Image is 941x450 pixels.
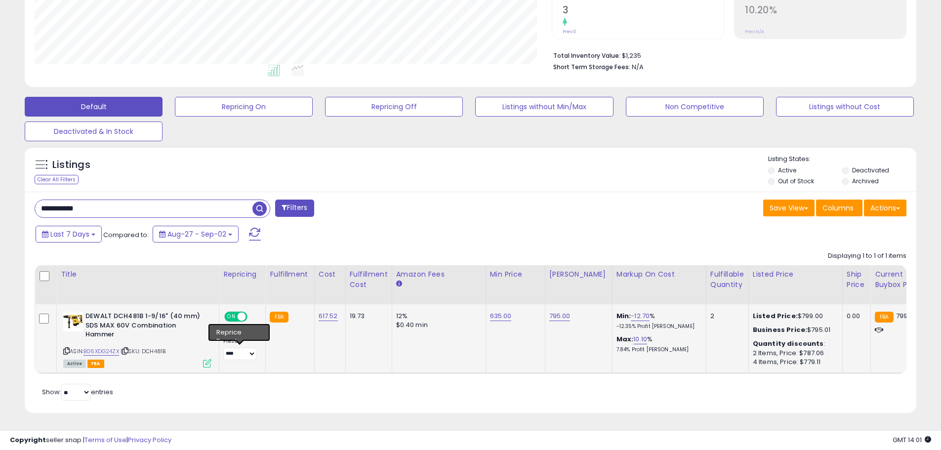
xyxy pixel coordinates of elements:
[350,312,384,321] div: 19.73
[616,323,698,330] p: -12.35% Profit [PERSON_NAME]
[42,387,113,397] span: Show: entries
[128,435,171,445] a: Privacy Policy
[319,311,338,321] a: 617.52
[753,339,835,348] div: :
[84,435,126,445] a: Terms of Use
[847,312,863,321] div: 0.00
[63,312,211,367] div: ASIN:
[490,311,512,321] a: 635.00
[852,177,879,185] label: Archived
[822,203,854,213] span: Columns
[631,311,650,321] a: -12.70
[319,269,341,280] div: Cost
[778,166,796,174] label: Active
[103,230,149,240] span: Compared to:
[475,97,613,117] button: Listings without Min/Max
[710,312,741,321] div: 2
[35,175,79,184] div: Clear All Filters
[225,313,238,321] span: ON
[778,177,814,185] label: Out of Stock
[85,312,205,342] b: DEWALT DCH481B 1-9/16" (40 mm) SDS MAX 60V Combination Hammer
[553,51,620,60] b: Total Inventory Value:
[63,312,83,331] img: 41BWFScn+TL._SL40_.jpg
[175,97,313,117] button: Repricing On
[776,97,914,117] button: Listings without Cost
[553,63,630,71] b: Short Term Storage Fees:
[710,269,744,290] div: Fulfillable Quantity
[753,312,835,321] div: $799.00
[875,312,893,323] small: FBA
[563,4,724,18] h2: 3
[745,4,906,18] h2: 10.20%
[763,200,815,216] button: Save View
[616,312,698,330] div: %
[768,155,916,164] p: Listing States:
[153,226,239,243] button: Aug-27 - Sep-02
[893,435,931,445] span: 2025-09-10 14:01 GMT
[563,29,576,35] small: Prev: 0
[52,158,90,172] h5: Listings
[223,327,258,336] div: Amazon AI
[396,280,402,288] small: Amazon Fees.
[864,200,906,216] button: Actions
[25,97,163,117] button: Default
[10,435,46,445] strong: Copyright
[753,358,835,367] div: 4 Items, Price: $779.11
[616,346,698,353] p: 7.84% Profit [PERSON_NAME]
[816,200,862,216] button: Columns
[83,347,119,356] a: B06XDG24ZX
[626,97,764,117] button: Non Competitive
[616,335,698,353] div: %
[616,269,702,280] div: Markup on Cost
[350,269,388,290] div: Fulfillment Cost
[828,251,906,261] div: Displaying 1 to 1 of 1 items
[612,265,706,304] th: The percentage added to the cost of goods (COGS) that forms the calculator for Min & Max prices.
[270,312,288,323] small: FBA
[275,200,314,217] button: Filters
[490,269,541,280] div: Min Price
[553,49,899,61] li: $1,235
[61,269,215,280] div: Title
[847,269,866,290] div: Ship Price
[396,321,478,329] div: $0.40 min
[10,436,171,445] div: seller snap | |
[63,360,86,368] span: All listings currently available for purchase on Amazon
[270,269,310,280] div: Fulfillment
[745,29,764,35] small: Prev: N/A
[753,325,807,334] b: Business Price:
[246,313,262,321] span: OFF
[896,311,907,321] span: 799
[325,97,463,117] button: Repricing Off
[167,229,226,239] span: Aug-27 - Sep-02
[36,226,102,243] button: Last 7 Days
[87,360,104,368] span: FBA
[633,334,647,344] a: 10.10
[753,269,838,280] div: Listed Price
[875,269,926,290] div: Current Buybox Price
[223,269,261,280] div: Repricing
[753,339,824,348] b: Quantity discounts
[753,349,835,358] div: 2 Items, Price: $787.06
[852,166,889,174] label: Deactivated
[50,229,89,239] span: Last 7 Days
[396,269,482,280] div: Amazon Fees
[753,326,835,334] div: $795.01
[632,62,644,72] span: N/A
[549,311,571,321] a: 795.00
[616,334,634,344] b: Max:
[396,312,478,321] div: 12%
[121,347,165,355] span: | SKU: DCH481B
[549,269,608,280] div: [PERSON_NAME]
[223,338,258,360] div: Preset:
[753,311,798,321] b: Listed Price:
[25,122,163,141] button: Deactivated & In Stock
[616,311,631,321] b: Min:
